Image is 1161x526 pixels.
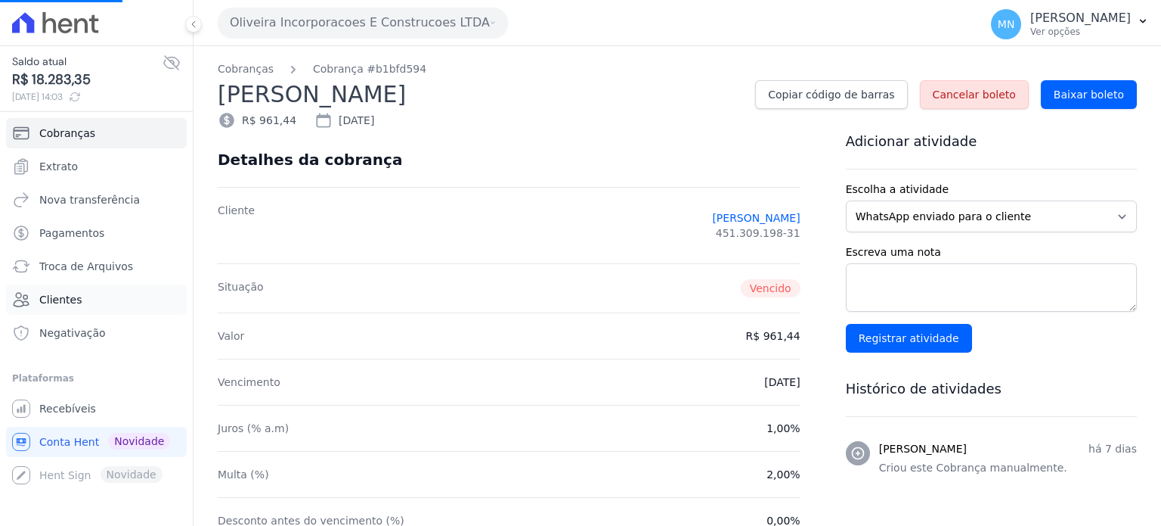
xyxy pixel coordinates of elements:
[846,324,972,353] input: Registrar atividade
[1030,11,1131,26] p: [PERSON_NAME]
[218,328,244,344] dt: Valor
[218,467,269,482] dt: Multa (%)
[218,151,402,169] div: Detalhes da cobrança
[39,126,95,141] span: Cobranças
[314,111,374,129] div: [DATE]
[218,8,508,38] button: Oliveira Incorporacoes E Construcoes LTDA
[1041,80,1137,109] a: Baixar boleto
[879,441,967,457] h3: [PERSON_NAME]
[39,401,96,416] span: Recebíveis
[768,87,894,102] span: Copiar código de barras
[218,375,280,390] dt: Vencimento
[218,77,743,111] h2: [PERSON_NAME]
[6,185,187,215] a: Nova transferência
[313,61,426,77] a: Cobrança #b1bfd594
[12,90,163,104] span: [DATE] 14:03
[746,328,800,344] dd: R$ 961,44
[766,421,800,436] dd: 1,00%
[741,279,800,297] span: Vencido
[218,421,289,436] dt: Juros (% a.m)
[6,251,187,282] a: Troca de Arquivos
[218,61,1137,77] nav: Breadcrumb
[218,279,264,297] dt: Situação
[12,118,181,490] nav: Sidebar
[39,292,82,307] span: Clientes
[846,132,1137,151] h3: Adicionar atividade
[6,285,187,315] a: Clientes
[39,434,99,450] span: Conta Hent
[218,61,274,77] a: Cobranças
[6,318,187,348] a: Negativação
[716,226,800,241] span: 451.309.198-31
[1030,26,1131,38] p: Ver opções
[6,427,187,457] a: Conta Hent Novidade
[879,460,1137,476] p: Criou este Cobrança manualmente.
[6,218,187,248] a: Pagamentos
[218,111,296,129] div: R$ 961,44
[39,192,140,207] span: Nova transferência
[846,182,1137,198] label: Escolha a atividade
[39,226,104,241] span: Pagamentos
[12,54,163,70] span: Saldo atual
[39,159,78,174] span: Extrato
[108,433,170,450] span: Novidade
[39,325,106,341] span: Negativação
[766,467,800,482] dd: 2,00%
[755,80,907,109] a: Copiar código de barras
[933,87,1016,102] span: Cancelar boleto
[979,3,1161,45] button: MN [PERSON_NAME] Ver opções
[12,369,181,387] div: Plataformas
[712,210,800,226] a: [PERSON_NAME]
[1088,441,1137,457] p: há 7 dias
[846,380,1137,398] h3: Histórico de atividades
[12,70,163,90] span: R$ 18.283,35
[6,151,187,182] a: Extrato
[846,244,1137,260] label: Escreva uma nota
[39,259,133,274] span: Troca de Arquivos
[998,19,1015,30] span: MN
[764,375,800,390] dd: [DATE]
[920,80,1029,109] a: Cancelar boleto
[218,203,255,248] dt: Cliente
[6,118,187,148] a: Cobranças
[6,394,187,424] a: Recebíveis
[1054,87,1124,102] span: Baixar boleto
